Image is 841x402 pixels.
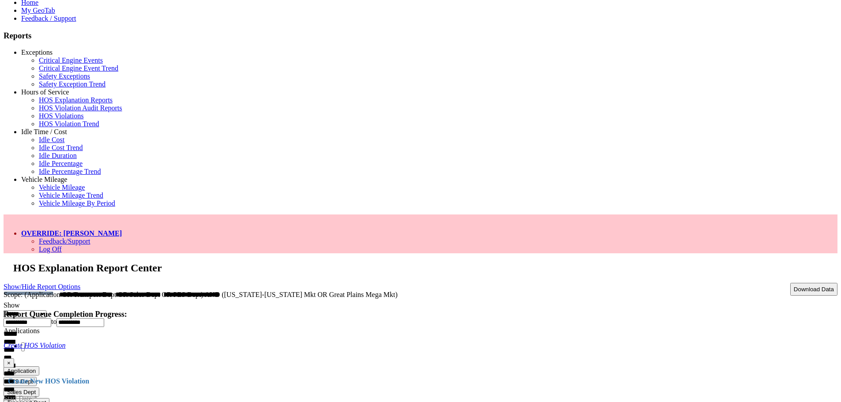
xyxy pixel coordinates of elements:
[39,120,99,128] a: HOS Violation Trend
[4,31,837,41] h3: Reports
[39,112,83,120] a: HOS Violations
[21,128,67,135] a: Idle Time / Cost
[21,7,55,14] a: My GeoTab
[4,301,19,309] label: Show
[21,176,67,183] a: Vehicle Mileage
[39,144,83,151] a: Idle Cost Trend
[39,72,90,80] a: Safety Exceptions
[39,184,85,191] a: Vehicle Mileage
[21,49,53,56] a: Exceptions
[39,96,113,104] a: HOS Explanation Reports
[21,88,69,96] a: Hours of Service
[39,104,122,112] a: HOS Violation Audit Reports
[4,327,40,334] label: Applications
[21,15,76,22] a: Feedback / Support
[4,281,80,293] a: Show/Hide Report Options
[39,64,118,72] a: Critical Engine Event Trend
[4,383,38,402] label: Start Date:*
[39,56,103,64] a: Critical Engine Events
[21,229,122,237] a: OVERRIDE: [PERSON_NAME]
[39,160,83,167] a: Idle Percentage
[4,310,837,319] h4: Report Queue Completion Progress:
[4,377,837,385] h4: Create New HOS Violation
[4,291,398,298] span: Scope: (Application OR Transport Dept OR Sales Dept OR PES Dept) AND ([US_STATE]-[US_STATE] Mkt O...
[39,199,115,207] a: Vehicle Mileage By Period
[51,318,57,325] span: to
[39,245,62,253] a: Log Off
[4,358,14,368] button: ×
[39,136,64,143] a: Idle Cost
[4,366,39,376] button: Application
[13,262,837,274] h2: HOS Explanation Report Center
[39,80,106,88] a: Safety Exception Trend
[4,342,65,349] a: Create HOS Violation
[790,283,837,296] button: Download Data
[39,192,103,199] a: Vehicle Mileage Trend
[39,168,101,175] a: Idle Percentage Trend
[39,152,77,159] a: Idle Duration
[39,237,90,245] a: Feedback/Support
